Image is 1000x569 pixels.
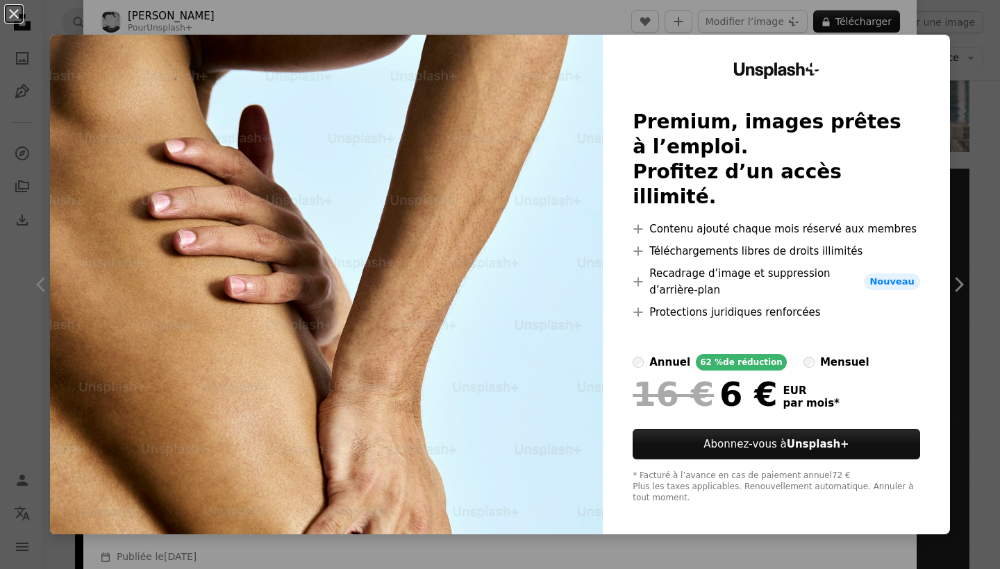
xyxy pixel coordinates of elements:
[696,354,787,371] div: 62 % de réduction
[783,384,840,397] span: EUR
[864,273,919,290] span: Nouveau
[633,376,777,412] div: 6 €
[649,354,690,371] div: annuel
[803,357,815,368] input: mensuel
[633,357,644,368] input: annuel62 %de réduction
[633,265,920,298] li: Recadrage d’image et suppression d’arrière-plan
[633,429,920,459] button: Abonnez-vous àUnsplash+
[787,438,849,450] strong: Unsplash+
[633,470,920,504] div: * Facturé à l’avance en cas de paiement annuel 72 € Plus les taxes applicables. Renouvellement au...
[633,304,920,321] li: Protections juridiques renforcées
[783,397,840,409] span: par mois *
[820,354,869,371] div: mensuel
[633,110,920,210] h2: Premium, images prêtes à l’emploi. Profitez d’un accès illimité.
[633,221,920,237] li: Contenu ajouté chaque mois réservé aux membres
[633,243,920,260] li: Téléchargements libres de droits illimités
[633,376,714,412] span: 16 €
